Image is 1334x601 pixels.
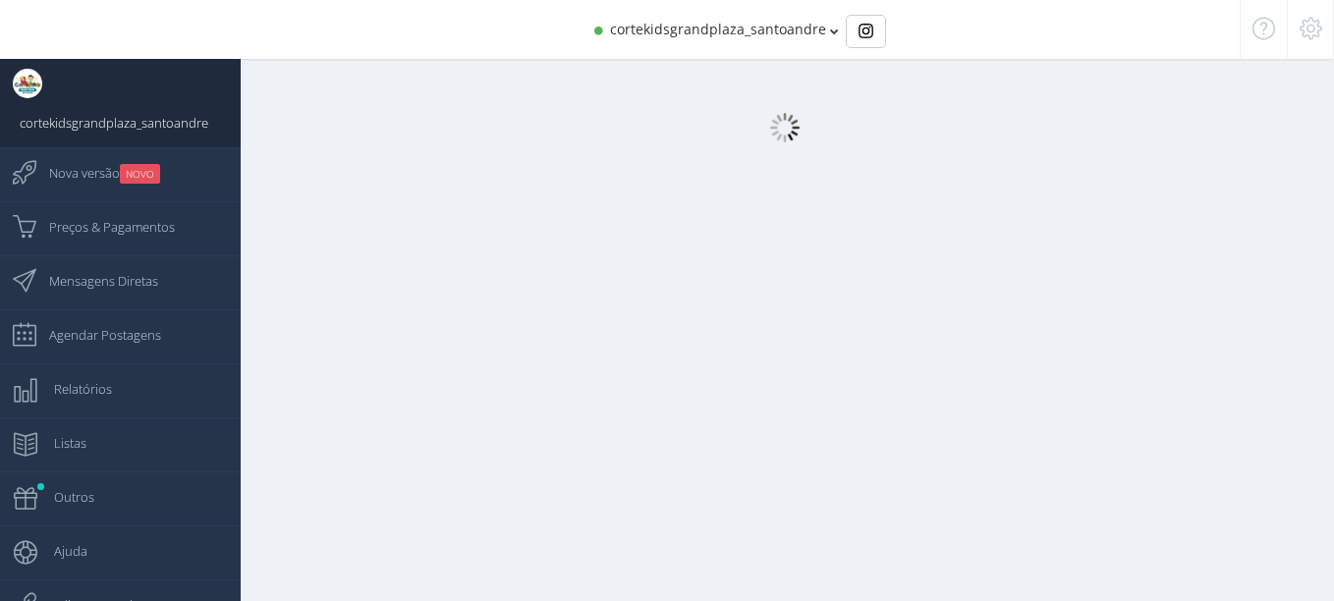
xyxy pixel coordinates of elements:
[29,310,161,359] span: Agendar Postagens
[859,24,873,38] img: Instagram_simple_icon.svg
[846,15,886,48] div: Basic example
[610,20,826,38] span: cortekidsgrandplaza_santoandre
[13,69,42,98] img: User Image
[29,202,175,251] span: Preços & Pagamentos
[34,472,94,521] span: Outros
[770,113,800,142] img: loader.gif
[34,526,87,575] span: Ajuda
[34,364,112,413] span: Relatórios
[34,418,86,467] span: Listas
[29,256,158,305] span: Mensagens Diretas
[120,164,160,184] small: NOVO
[29,148,160,197] span: Nova versão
